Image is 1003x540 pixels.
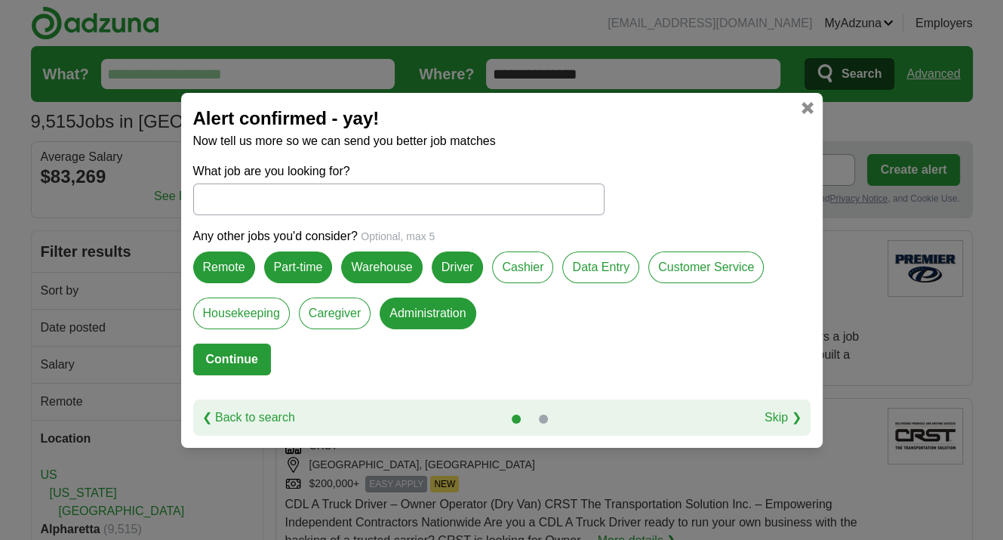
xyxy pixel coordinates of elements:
[341,251,422,283] label: Warehouse
[193,344,271,375] button: Continue
[765,409,801,427] a: Skip ❯
[562,251,639,283] label: Data Entry
[202,409,295,427] a: ❮ Back to search
[193,132,811,150] p: Now tell us more so we can send you better job matches
[193,251,255,283] label: Remote
[380,298,475,329] label: Administration
[193,105,811,132] h2: Alert confirmed - yay!
[361,230,435,242] span: Optional, max 5
[193,298,290,329] label: Housekeeping
[299,298,371,329] label: Caregiver
[648,251,764,283] label: Customer Service
[492,251,553,283] label: Cashier
[193,227,811,245] p: Any other jobs you'd consider?
[432,251,484,283] label: Driver
[193,162,605,181] label: What job are you looking for?
[264,251,333,283] label: Part-time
